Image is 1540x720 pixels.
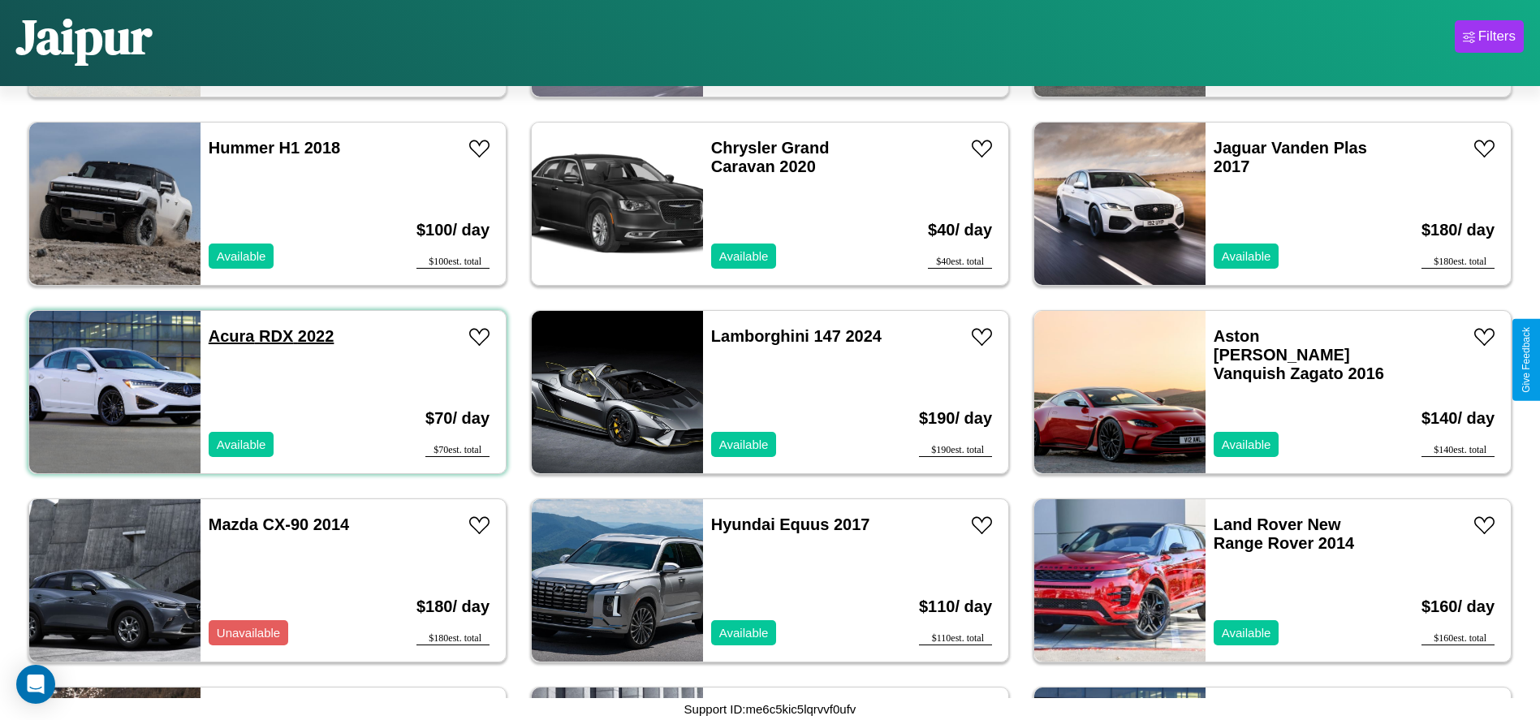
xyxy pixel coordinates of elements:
[1222,245,1271,267] p: Available
[416,632,490,645] div: $ 180 est. total
[416,256,490,269] div: $ 100 est. total
[1521,327,1532,393] div: Give Feedback
[719,245,769,267] p: Available
[1421,393,1495,444] h3: $ 140 / day
[1222,433,1271,455] p: Available
[217,245,266,267] p: Available
[1455,20,1524,53] button: Filters
[1421,581,1495,632] h3: $ 160 / day
[919,393,992,444] h3: $ 190 / day
[919,444,992,457] div: $ 190 est. total
[719,622,769,644] p: Available
[425,444,490,457] div: $ 70 est. total
[425,393,490,444] h3: $ 70 / day
[1421,205,1495,256] h3: $ 180 / day
[711,139,830,175] a: Chrysler Grand Caravan 2020
[919,581,992,632] h3: $ 110 / day
[1421,444,1495,457] div: $ 140 est. total
[919,632,992,645] div: $ 110 est. total
[209,515,349,533] a: Mazda CX-90 2014
[416,205,490,256] h3: $ 100 / day
[1214,139,1367,175] a: Jaguar Vanden Plas 2017
[16,665,55,704] div: Open Intercom Messenger
[217,622,280,644] p: Unavailable
[16,3,152,70] h1: Jaipur
[928,205,992,256] h3: $ 40 / day
[928,256,992,269] div: $ 40 est. total
[1478,28,1516,45] div: Filters
[711,515,870,533] a: Hyundai Equus 2017
[209,327,334,345] a: Acura RDX 2022
[1222,622,1271,644] p: Available
[711,327,882,345] a: Lamborghini 147 2024
[217,433,266,455] p: Available
[1421,256,1495,269] div: $ 180 est. total
[1421,632,1495,645] div: $ 160 est. total
[1214,327,1384,382] a: Aston [PERSON_NAME] Vanquish Zagato 2016
[1214,515,1354,552] a: Land Rover New Range Rover 2014
[684,698,856,720] p: Support ID: me6c5kic5lqrvvf0ufv
[416,581,490,632] h3: $ 180 / day
[719,433,769,455] p: Available
[209,139,340,157] a: Hummer H1 2018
